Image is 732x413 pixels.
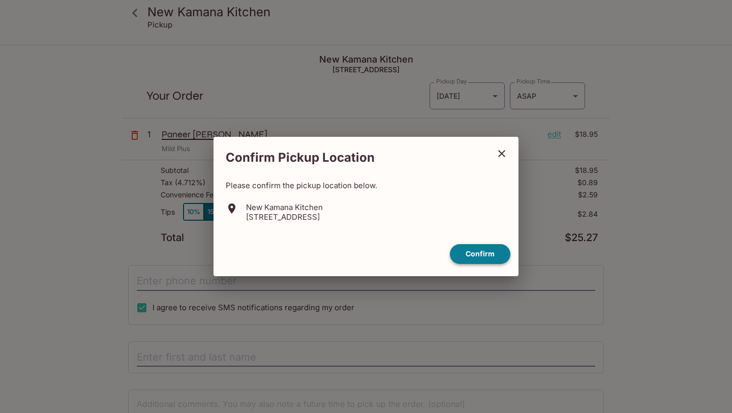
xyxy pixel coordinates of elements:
[246,202,323,212] p: New Kamana Kitchen
[246,212,323,222] p: [STREET_ADDRESS]
[450,244,510,264] button: confirm
[213,145,489,170] h2: Confirm Pickup Location
[226,181,506,190] p: Please confirm the pickup location below.
[489,141,514,166] button: close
